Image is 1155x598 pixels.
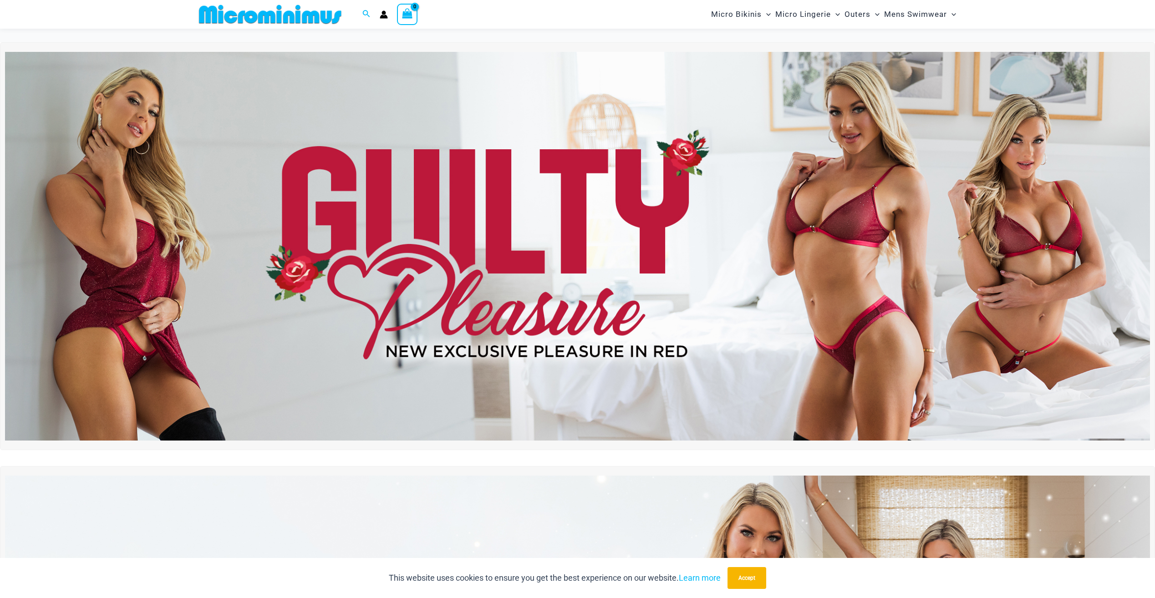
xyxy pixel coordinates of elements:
nav: Site Navigation [707,1,960,27]
a: Micro LingerieMenu ToggleMenu Toggle [773,3,842,26]
span: Mens Swimwear [884,3,947,26]
span: Micro Bikinis [711,3,762,26]
span: Menu Toggle [762,3,771,26]
button: Accept [728,567,766,589]
a: OutersMenu ToggleMenu Toggle [842,3,882,26]
a: Search icon link [362,9,371,20]
a: View Shopping Cart, empty [397,4,418,25]
a: Micro BikinisMenu ToggleMenu Toggle [709,3,773,26]
span: Micro Lingerie [775,3,831,26]
img: MM SHOP LOGO FLAT [195,4,345,25]
span: Menu Toggle [947,3,956,26]
img: Guilty Pleasures Red Lingerie [5,52,1150,441]
a: Mens SwimwearMenu ToggleMenu Toggle [882,3,958,26]
a: Account icon link [380,10,388,19]
span: Menu Toggle [831,3,840,26]
span: Outers [845,3,870,26]
span: Menu Toggle [870,3,880,26]
a: Learn more [679,573,721,583]
p: This website uses cookies to ensure you get the best experience on our website. [389,571,721,585]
